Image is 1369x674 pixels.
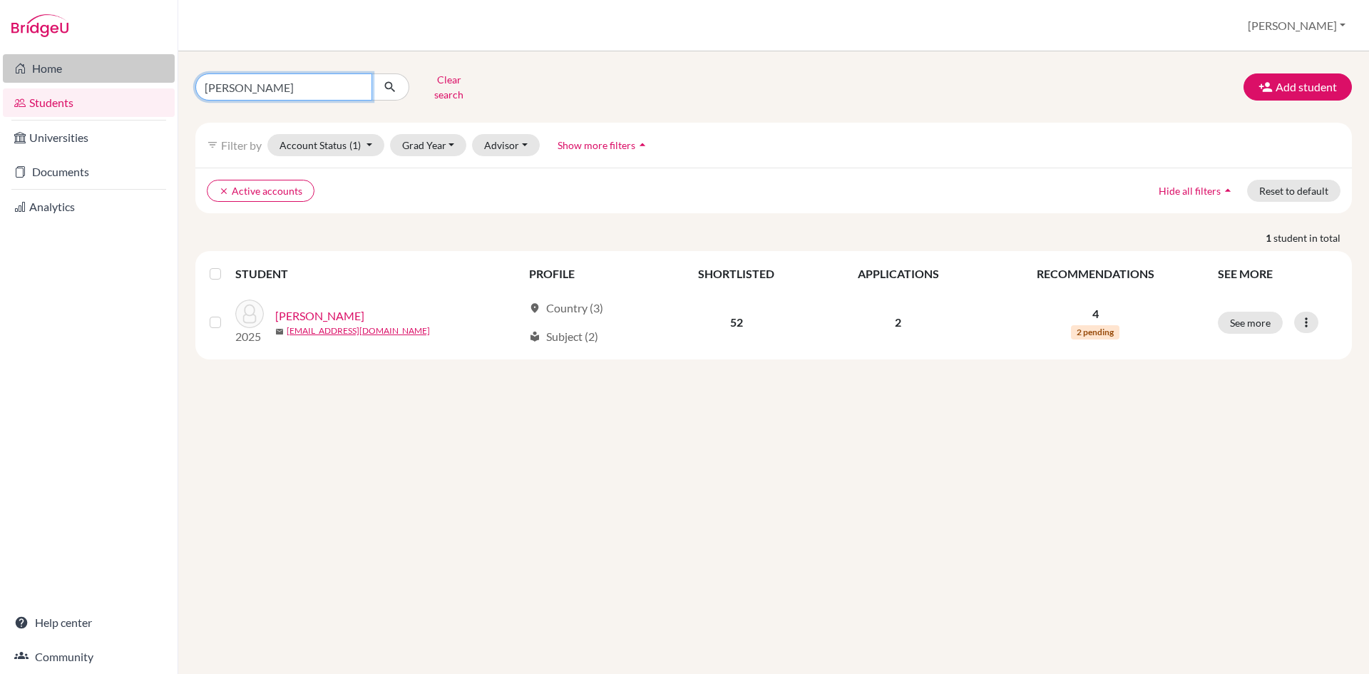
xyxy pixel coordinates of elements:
[235,257,521,291] th: STUDENT
[3,54,175,83] a: Home
[207,180,314,202] button: clearActive accounts
[275,307,364,325] a: [PERSON_NAME]
[3,608,175,637] a: Help center
[1218,312,1283,334] button: See more
[1209,257,1346,291] th: SEE MORE
[521,257,657,291] th: PROFILE
[635,138,650,152] i: arrow_drop_up
[815,291,981,354] td: 2
[990,305,1201,322] p: 4
[3,123,175,152] a: Universities
[529,328,598,345] div: Subject (2)
[267,134,384,156] button: Account Status(1)
[219,186,229,196] i: clear
[529,300,603,317] div: Country (3)
[287,325,430,337] a: [EMAIL_ADDRESS][DOMAIN_NAME]
[3,643,175,671] a: Community
[409,68,488,106] button: Clear search
[657,291,815,354] td: 52
[1266,230,1273,245] strong: 1
[982,257,1209,291] th: RECOMMENDATIONS
[207,139,218,150] i: filter_list
[3,158,175,186] a: Documents
[529,331,540,342] span: local_library
[1273,230,1352,245] span: student in total
[545,134,662,156] button: Show more filtersarrow_drop_up
[1071,325,1119,339] span: 2 pending
[1241,12,1352,39] button: [PERSON_NAME]
[195,73,372,101] input: Find student by name...
[221,138,262,152] span: Filter by
[1147,180,1247,202] button: Hide all filtersarrow_drop_up
[1247,180,1340,202] button: Reset to default
[1244,73,1352,101] button: Add student
[235,300,264,328] img: Panthi, Samip
[558,139,635,151] span: Show more filters
[472,134,540,156] button: Advisor
[349,139,361,151] span: (1)
[1221,183,1235,198] i: arrow_drop_up
[529,302,540,314] span: location_on
[11,14,68,37] img: Bridge-U
[3,193,175,221] a: Analytics
[815,257,981,291] th: APPLICATIONS
[657,257,815,291] th: SHORTLISTED
[3,88,175,117] a: Students
[1159,185,1221,197] span: Hide all filters
[235,328,264,345] p: 2025
[390,134,467,156] button: Grad Year
[275,327,284,336] span: mail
